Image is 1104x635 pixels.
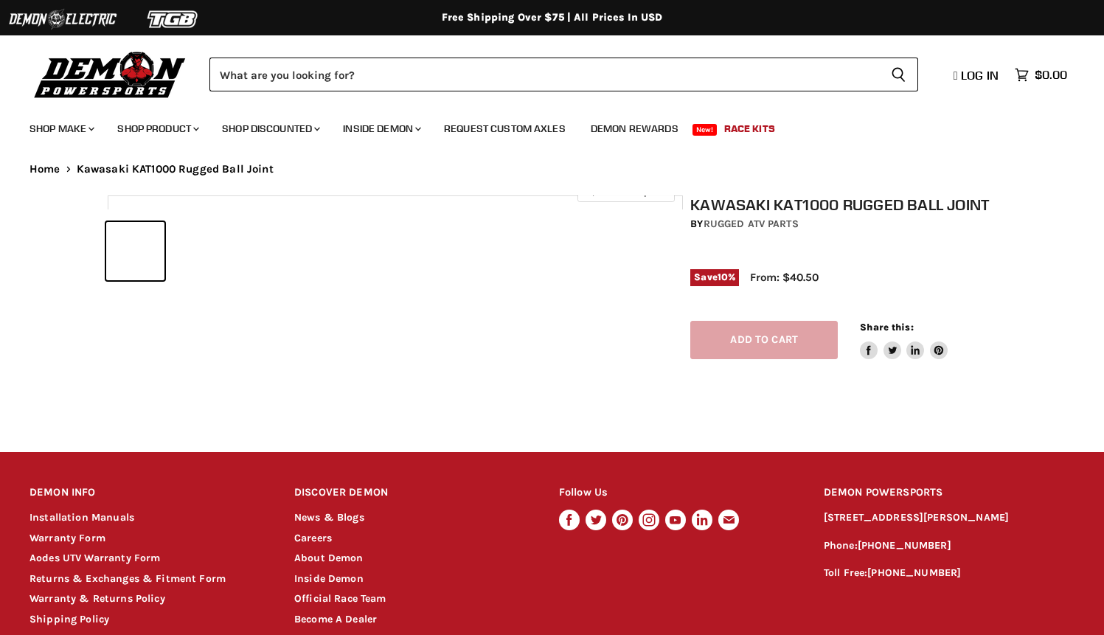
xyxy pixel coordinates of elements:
[704,218,799,230] a: Rugged ATV Parts
[585,186,667,197] span: Click to expand
[713,114,786,144] a: Race Kits
[433,114,577,144] a: Request Custom Axles
[211,114,329,144] a: Shop Discounted
[18,114,103,144] a: Shop Make
[106,114,208,144] a: Shop Product
[29,613,109,625] a: Shipping Policy
[332,114,430,144] a: Inside Demon
[690,269,739,285] span: Save %
[1007,64,1075,86] a: $0.00
[29,511,134,524] a: Installation Manuals
[879,58,918,91] button: Search
[209,58,879,91] input: Search
[690,216,1004,232] div: by
[860,321,948,360] aside: Share this:
[559,476,796,510] h2: Follow Us
[824,510,1075,527] p: [STREET_ADDRESS][PERSON_NAME]
[7,5,118,33] img: Demon Electric Logo 2
[29,48,191,100] img: Demon Powersports
[867,566,961,579] a: [PHONE_NUMBER]
[294,592,386,605] a: Official Race Team
[29,592,165,605] a: Warranty & Returns Policy
[692,124,718,136] span: New!
[961,68,999,83] span: Log in
[29,476,266,510] h2: DEMON INFO
[29,552,160,564] a: Aodes UTV Warranty Form
[718,271,728,282] span: 10
[209,58,918,91] form: Product
[824,476,1075,510] h2: DEMON POWERSPORTS
[29,163,60,176] a: Home
[858,539,951,552] a: [PHONE_NUMBER]
[29,572,226,585] a: Returns & Exchanges & Fitment Form
[824,538,1075,555] p: Phone:
[77,163,274,176] span: Kawasaki KAT1000 Rugged Ball Joint
[106,222,164,280] button: Kawasaki KAT1000 Rugged Ball Joint thumbnail
[580,114,690,144] a: Demon Rewards
[824,565,1075,582] p: Toll Free:
[294,511,364,524] a: News & Blogs
[1035,68,1067,82] span: $0.00
[947,69,1007,82] a: Log in
[18,108,1063,144] ul: Main menu
[294,613,377,625] a: Become A Dealer
[294,532,332,544] a: Careers
[294,572,364,585] a: Inside Demon
[750,271,819,284] span: From: $40.50
[860,322,913,333] span: Share this:
[294,552,364,564] a: About Demon
[29,532,105,544] a: Warranty Form
[294,476,531,510] h2: DISCOVER DEMON
[118,5,229,33] img: TGB Logo 2
[690,195,1004,214] h1: Kawasaki KAT1000 Rugged Ball Joint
